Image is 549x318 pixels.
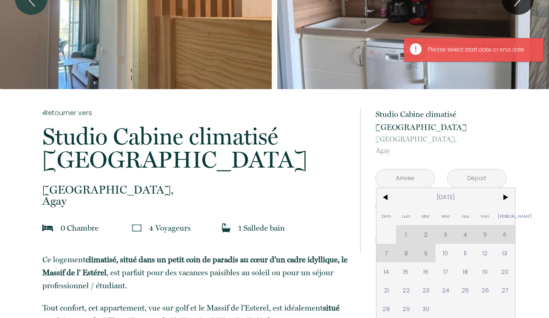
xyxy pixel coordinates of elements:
p: Studio Cabine climatisé [GEOGRAPHIC_DATA] [42,125,348,171]
span: Dim [376,207,396,225]
span: 15 [396,262,416,281]
span: s [187,223,191,233]
span: 30 [416,299,436,318]
span: 18 [455,262,475,281]
a: Retourner vers [42,108,348,118]
p: Studio Cabine climatisé [GEOGRAPHIC_DATA] [375,108,507,134]
span: 16 [416,262,436,281]
span: Jeu [455,207,475,225]
span: 12 [475,244,495,262]
img: guests [132,223,141,233]
span: 28 [376,299,396,318]
button: Ouvrir le widget de chat LiveChat [7,4,35,32]
span: 14 [376,262,396,281]
span: 19 [475,262,495,281]
span: 27 [495,281,515,299]
span: 17 [435,262,455,281]
p: 1 Salle de bain [238,221,285,234]
span: 26 [475,281,495,299]
button: Contacter [375,227,507,253]
p: 4 Voyageur [149,221,191,234]
span: [DATE] [396,188,495,207]
span: > [495,188,515,207]
span: 25 [455,281,475,299]
span: 11 [455,244,475,262]
p: Agay [42,184,348,207]
span: 22 [396,281,416,299]
span: Lun [396,207,416,225]
span: 20 [495,262,515,281]
span: < [376,188,396,207]
p: 0 Chambre [60,221,99,234]
span: Mar [416,207,436,225]
span: Mer [435,207,455,225]
span: 29 [396,299,416,318]
span: 24 [435,281,455,299]
p: Ce logement , est parfait pour des vacances paisibles au soleil ou pour un séjour professionnel /... [42,253,348,292]
span: 23 [416,281,436,299]
input: Départ [448,169,506,188]
div: Please select start date or end date [428,45,534,54]
p: Agay [375,134,507,156]
span: 21 [376,281,396,299]
span: 13 [495,244,515,262]
span: [GEOGRAPHIC_DATA], [42,184,348,195]
span: [GEOGRAPHIC_DATA], [375,134,507,145]
b: climatisé, situé dans un petit coin de paradis au cœur d'un cadre idyllique, le Massif de l' Estérel [42,255,348,277]
input: Arrivée [376,169,435,188]
span: [PERSON_NAME] [495,207,515,225]
span: 10 [435,244,455,262]
span: Ven [475,207,495,225]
